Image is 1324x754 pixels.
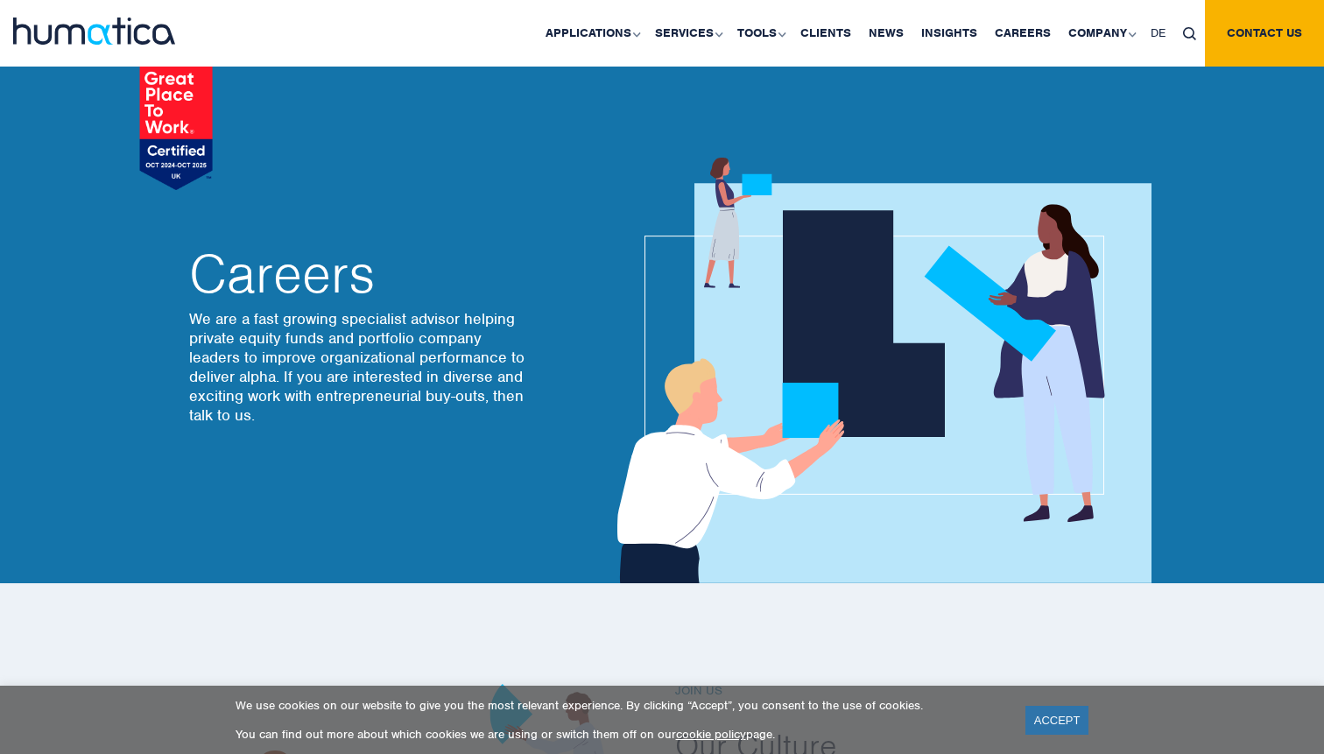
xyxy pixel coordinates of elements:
p: You can find out more about which cookies we are using or switch them off on our page. [236,727,1004,742]
a: ACCEPT [1025,706,1089,735]
p: We use cookies on our website to give you the most relevant experience. By clicking “Accept”, you... [236,698,1004,713]
img: search_icon [1183,27,1196,40]
span: DE [1151,25,1166,40]
img: about_banner1 [601,158,1151,583]
h6: Join us [675,684,1148,699]
img: logo [13,18,175,45]
p: We are a fast growing specialist advisor helping private equity funds and portfolio company leade... [189,309,531,425]
h2: Careers [189,248,531,300]
a: cookie policy [676,727,746,742]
